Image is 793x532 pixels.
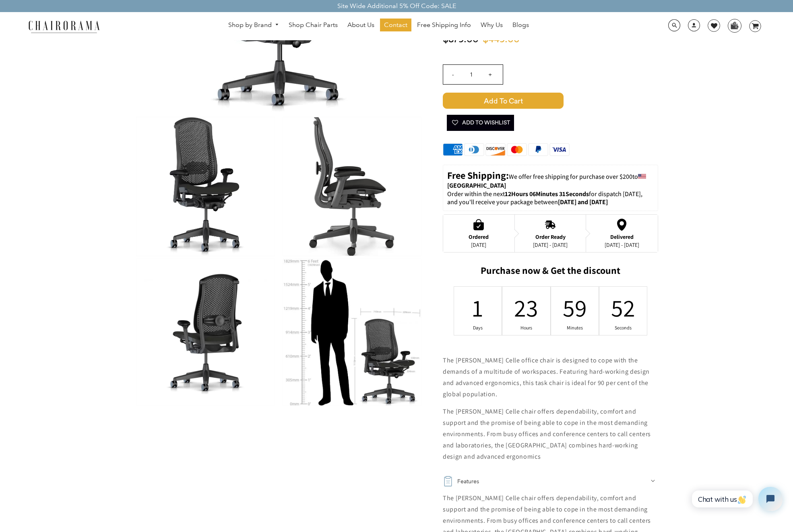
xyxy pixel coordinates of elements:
h2: Features [457,476,479,487]
div: Minutes [570,325,580,331]
span: $449.00 [483,35,520,44]
h2: Purchase now & Get the discount [443,265,658,280]
div: 52 [618,292,628,323]
input: - [443,65,463,84]
div: [DATE] - [DATE] [605,242,639,248]
nav: DesktopNavigation [138,19,619,33]
span: The [PERSON_NAME] Celle chair offers dependability, comfort and support and the promise of being ... [443,407,651,461]
div: Days [473,325,483,331]
div: [DATE] - [DATE] [533,242,568,248]
span: Add to Cart [443,93,564,109]
input: + [480,65,500,84]
span: 12Hours 06Minutes 31Seconds [505,190,589,198]
img: chairorama [24,19,104,33]
img: Herman Miller Celle Office Chair Renewed by Chairorama | Grey - chairorama [283,117,421,256]
a: About Us [343,19,378,31]
a: Blogs [508,19,533,31]
div: [DATE] [469,242,489,248]
a: Free Shipping Info [413,19,475,31]
div: Hours [521,325,532,331]
p: to [447,169,654,190]
span: We offer free shipping for purchase over $200 [509,172,632,181]
div: Delivered [605,234,639,240]
a: Contact [380,19,411,31]
span: The [PERSON_NAME] Celle office chair is designed to cope with the demands of a multitude of works... [443,356,650,398]
span: About Us [347,21,374,29]
span: Blogs [512,21,529,29]
div: Order Ready [533,234,568,240]
div: 1 [473,292,483,323]
strong: [DATE] and [DATE] [558,198,608,206]
img: Herman Miller Celle Office Chair Renewed by Chairorama | Grey - chairorama [283,259,421,406]
strong: [GEOGRAPHIC_DATA] [447,181,506,190]
span: Why Us [481,21,503,29]
span: $879.00 [443,35,479,44]
span: Add To Wishlist [451,115,510,131]
span: Free Shipping Info [417,21,471,29]
strong: Free Shipping: [447,169,509,182]
a: Shop by Brand [224,19,283,31]
iframe: Tidio Chat [683,480,789,518]
span: Contact [384,21,407,29]
span: Shop Chair Parts [289,21,338,29]
img: Herman Miller Celle Office Chair Renewed by Chairorama | Grey - chairorama [136,259,275,406]
img: WhatsApp_Image_2024-07-12_at_16.23.01.webp [728,19,741,31]
a: Why Us [477,19,507,31]
p: Order within the next for dispatch [DATE], and you'll receive your package between [447,190,654,207]
a: Shop Chair Parts [285,19,342,31]
button: Add To Wishlist [447,115,514,131]
summary: Features [443,470,658,493]
div: 23 [521,292,532,323]
img: Herman Miller Celle Office Chair Renewed by Chairorama | Grey - chairorama [136,117,275,256]
div: Ordered [469,234,489,240]
div: Seconds [618,325,628,331]
div: 59 [570,292,580,323]
button: Add to Cart [443,93,658,109]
